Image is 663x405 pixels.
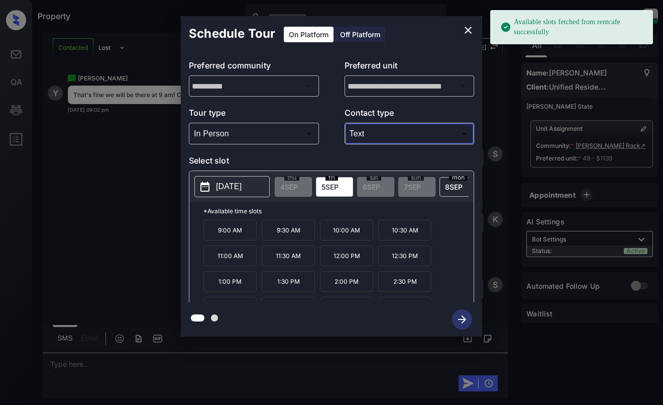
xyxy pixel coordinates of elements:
[203,220,257,240] p: 9:00 AM
[262,220,315,240] p: 9:30 AM
[191,125,316,142] div: In Person
[439,177,477,197] div: date-select
[378,220,431,240] p: 10:30 AM
[325,175,338,181] span: fri
[445,183,463,191] span: 8 SEP
[320,297,373,317] p: 4:00 PM
[203,246,257,266] p: 11:00 AM
[284,27,334,42] div: On Platform
[262,246,315,266] p: 11:30 AM
[320,220,373,240] p: 10:00 AM
[203,202,474,220] p: *Available time slots
[378,271,431,292] p: 2:30 PM
[189,59,319,75] p: Preferred community
[216,181,242,193] p: [DATE]
[449,175,468,181] span: mon
[378,297,431,317] p: 4:30 PM
[335,27,385,42] div: Off Platform
[181,16,283,51] h2: Schedule Tour
[347,125,472,142] div: Text
[321,183,339,191] span: 5 SEP
[194,176,270,197] button: [DATE]
[189,154,474,171] p: Select slot
[500,13,645,41] div: Available slots fetched from rentcafe successfully
[316,177,353,197] div: date-select
[320,246,373,266] p: 12:00 PM
[458,20,478,40] button: close
[345,107,475,123] p: Contact type
[262,271,315,292] p: 1:30 PM
[345,59,475,75] p: Preferred unit
[262,297,315,317] p: 3:30 PM
[378,246,431,266] p: 12:30 PM
[189,107,319,123] p: Tour type
[446,306,478,333] button: btn-next
[203,297,257,317] p: 3:00 PM
[203,271,257,292] p: 1:00 PM
[320,271,373,292] p: 2:00 PM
